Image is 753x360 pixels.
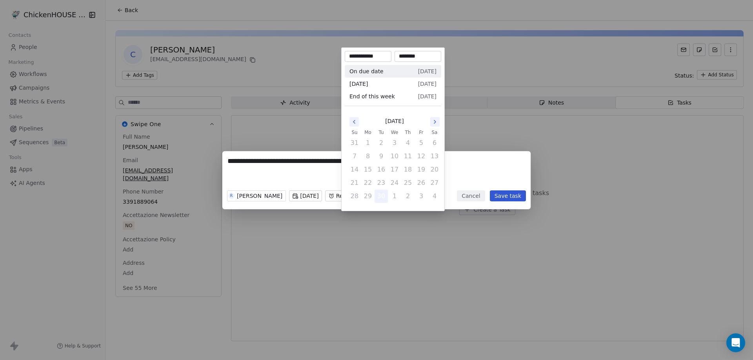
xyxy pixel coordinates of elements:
[362,177,374,189] button: Monday, September 22nd, 2025
[415,163,427,176] button: Friday, September 19th, 2025
[428,177,441,189] button: Saturday, September 27th, 2025
[362,163,374,176] button: Monday, September 15th, 2025
[418,67,437,75] span: [DATE]
[388,163,401,176] button: Wednesday, September 17th, 2025
[402,190,414,203] button: Thursday, October 2nd, 2025
[415,177,427,189] button: Friday, September 26th, 2025
[418,80,437,88] span: [DATE]
[375,128,388,136] th: Tuesday
[402,177,414,189] button: Thursday, September 25th, 2025
[361,128,375,136] th: Monday
[349,67,384,75] span: On due date
[348,163,361,176] button: Sunday, September 14th, 2025
[388,150,401,163] button: Wednesday, September 10th, 2025
[348,128,441,203] table: September 2025
[402,163,414,176] button: Thursday, September 18th, 2025
[388,190,401,203] button: Wednesday, October 1st, 2025
[375,150,387,163] button: Tuesday, September 9th, 2025
[428,190,441,203] button: Saturday, October 4th, 2025
[348,137,361,149] button: Sunday, August 31st, 2025
[362,190,374,203] button: Monday, September 29th, 2025
[348,150,361,163] button: Sunday, September 7th, 2025
[401,128,415,136] th: Thursday
[402,150,414,163] button: Thursday, September 11th, 2025
[415,137,427,149] button: Friday, September 5th, 2025
[418,92,437,100] span: [DATE]
[388,137,401,149] button: Wednesday, September 3rd, 2025
[375,190,387,203] button: Today, Tuesday, September 30th, 2025, selected
[415,190,427,203] button: Friday, October 3rd, 2025
[349,80,368,88] span: [DATE]
[388,128,401,136] th: Wednesday
[388,177,401,189] button: Wednesday, September 24th, 2025
[375,137,387,149] button: Tuesday, September 2nd, 2025
[415,128,428,136] th: Friday
[348,177,361,189] button: Sunday, September 21st, 2025
[349,117,359,127] button: Go to the Previous Month
[430,117,440,127] button: Go to the Next Month
[428,150,441,163] button: Saturday, September 13th, 2025
[348,128,361,136] th: Sunday
[428,163,441,176] button: Saturday, September 20th, 2025
[349,92,395,100] span: End of this week
[428,137,441,149] button: Saturday, September 6th, 2025
[428,128,441,136] th: Saturday
[385,117,404,125] span: [DATE]
[375,177,387,189] button: Tuesday, September 23rd, 2025
[375,163,387,176] button: Tuesday, September 16th, 2025
[348,190,361,203] button: Sunday, September 28th, 2025
[362,150,374,163] button: Monday, September 8th, 2025
[402,137,414,149] button: Thursday, September 4th, 2025
[362,137,374,149] button: Monday, September 1st, 2025
[415,150,427,163] button: Friday, September 12th, 2025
